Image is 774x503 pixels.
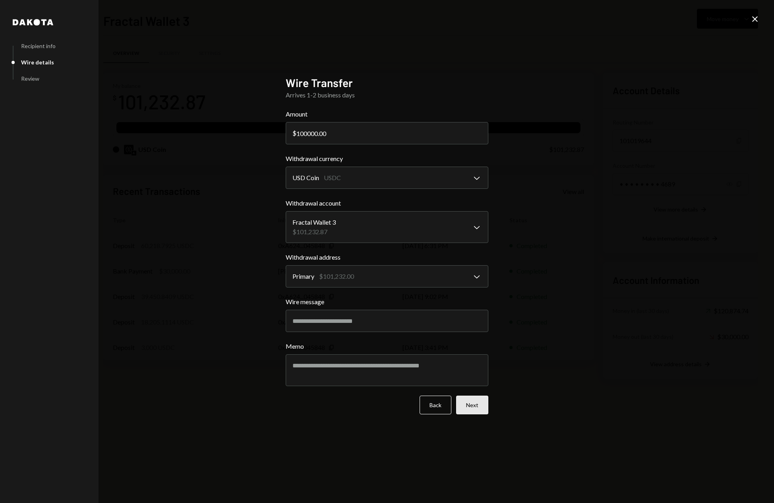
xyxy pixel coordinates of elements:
[21,75,39,82] div: Review
[286,198,488,208] label: Withdrawal account
[286,297,488,307] label: Wire message
[286,122,488,144] input: 0.00
[286,109,488,119] label: Amount
[21,59,54,66] div: Wire details
[286,167,488,189] button: Withdrawal currency
[21,43,56,49] div: Recipient info
[286,342,488,351] label: Memo
[420,396,451,414] button: Back
[286,90,488,100] div: Arrives 1-2 business days
[286,252,488,262] label: Withdrawal address
[292,129,296,137] div: $
[286,154,488,163] label: Withdrawal currency
[456,396,488,414] button: Next
[286,75,488,91] h2: Wire Transfer
[286,265,488,287] button: Withdrawal address
[324,173,341,183] div: USDC
[286,211,488,243] button: Withdrawal account
[319,272,354,281] div: $101,232.00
